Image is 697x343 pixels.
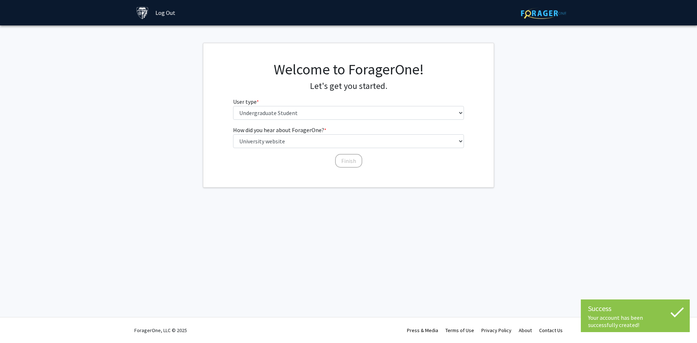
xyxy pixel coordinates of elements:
[233,97,259,106] label: User type
[233,81,464,91] h4: Let's get you started.
[481,327,511,334] a: Privacy Policy
[233,126,326,134] label: How did you hear about ForagerOne?
[134,318,187,343] div: ForagerOne, LLC © 2025
[588,303,682,314] div: Success
[588,314,682,328] div: Your account has been successfully created!
[445,327,474,334] a: Terms of Use
[539,327,563,334] a: Contact Us
[5,310,31,338] iframe: Chat
[521,8,566,19] img: ForagerOne Logo
[335,154,362,168] button: Finish
[136,7,149,19] img: Johns Hopkins University Logo
[519,327,532,334] a: About
[407,327,438,334] a: Press & Media
[233,61,464,78] h1: Welcome to ForagerOne!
